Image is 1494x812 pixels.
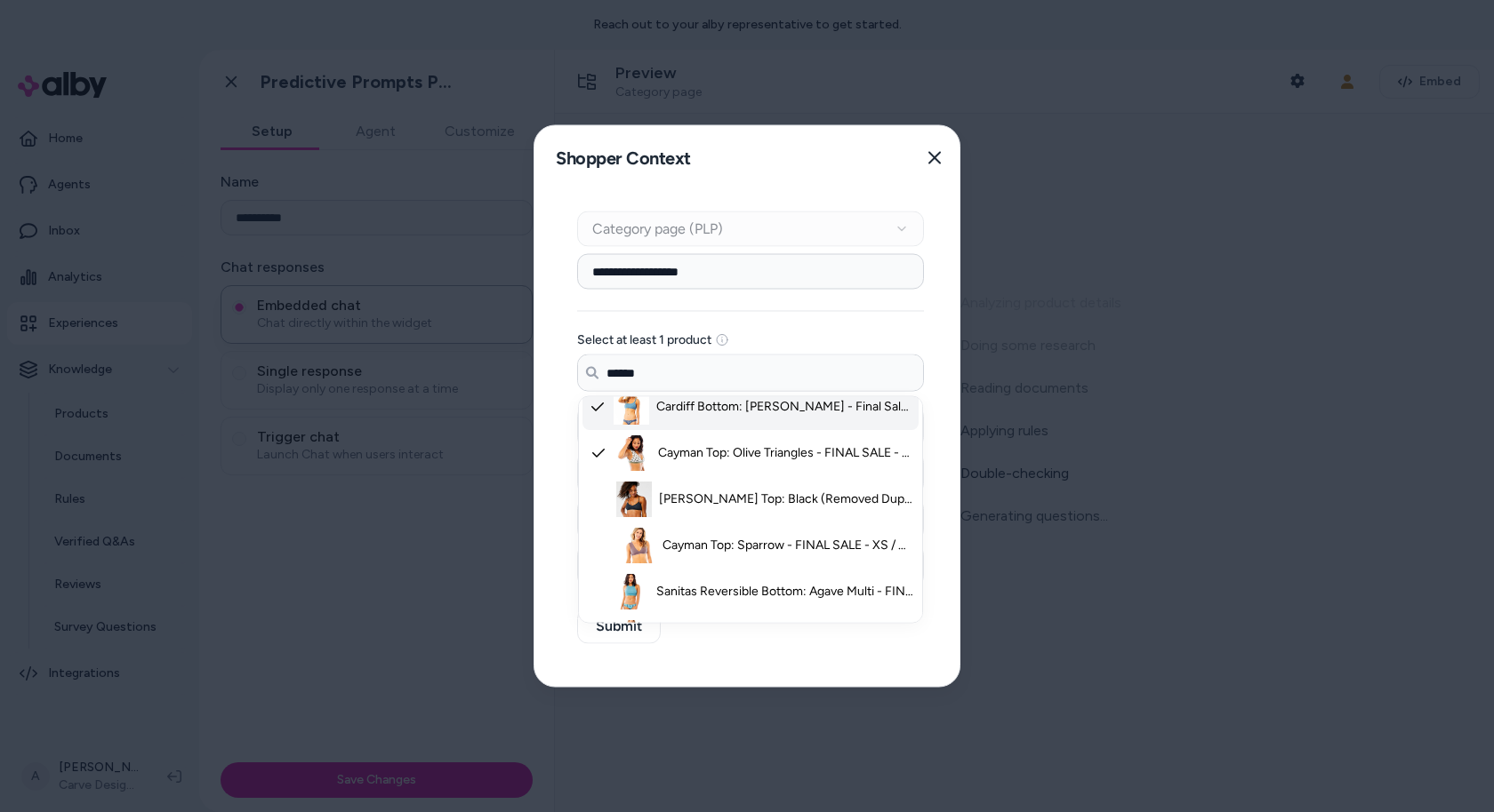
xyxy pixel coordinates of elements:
[616,482,652,517] img: Stinson Top: Black (Removed Duplicate) - XS / Black
[620,528,655,563] img: Cayman Top: Sparrow - FINAL SALE - XS / Sparrow
[549,139,691,176] h2: Shopper Context
[577,334,711,346] label: Select at least 1 product
[577,609,661,644] button: Submit
[659,490,914,508] span: [PERSON_NAME] Top: Black (Removed Duplicate) - XS / Black
[614,574,649,609] img: Sanitas Reversible Bottom: Agave Multi - FINAL SALE - XS / Agave Multi
[614,620,649,656] img: Sanitas Reversible Bottom: Batik Multi - FINAL SALE - XS / Batik Multi
[658,444,913,462] span: Cayman Top: Olive Triangles - FINAL SALE - XS / Olive Triangles
[656,398,913,416] span: Cardiff Bottom: [PERSON_NAME] - Final Sale - XS / [PERSON_NAME]
[615,435,651,471] img: Cayman Top: Olive Triangles - FINAL SALE - XS / Olive Triangles
[663,537,913,554] span: Cayman Top: Sparrow - FINAL SALE - XS / Sparrow
[614,389,649,425] img: Cardiff Bottom: Indigo Paisley - Final Sale - XS / Indigo Paisley
[656,583,913,601] span: Sanitas Reversible Bottom: Agave Multi - FINAL SALE - XS / Agave Multi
